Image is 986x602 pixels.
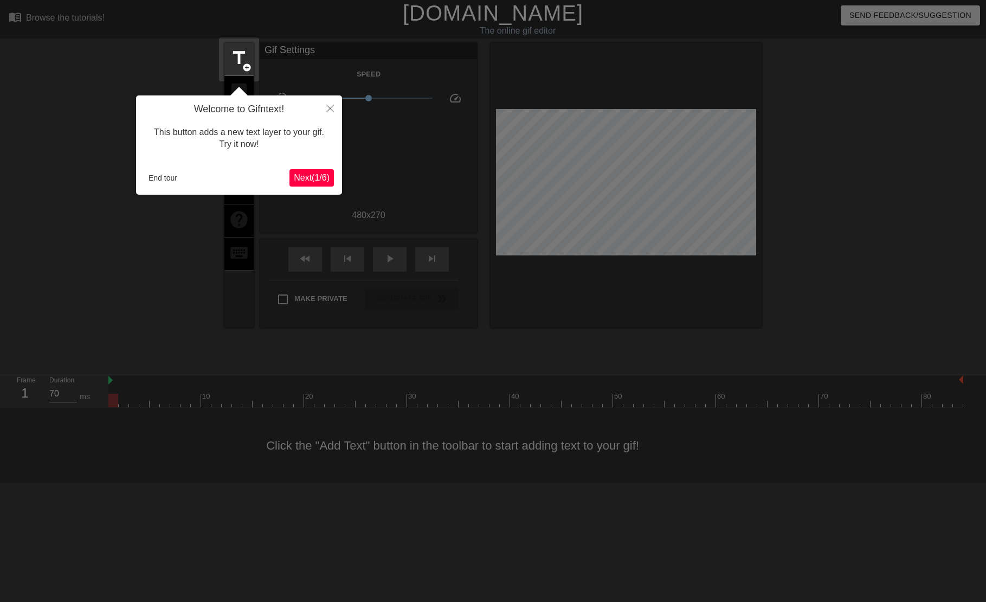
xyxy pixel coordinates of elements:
[318,95,342,120] button: Close
[144,170,182,186] button: End tour
[144,104,334,116] h4: Welcome to Gifntext!
[144,116,334,162] div: This button adds a new text layer to your gif. Try it now!
[294,173,330,182] span: Next ( 1 / 6 )
[289,169,334,187] button: Next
